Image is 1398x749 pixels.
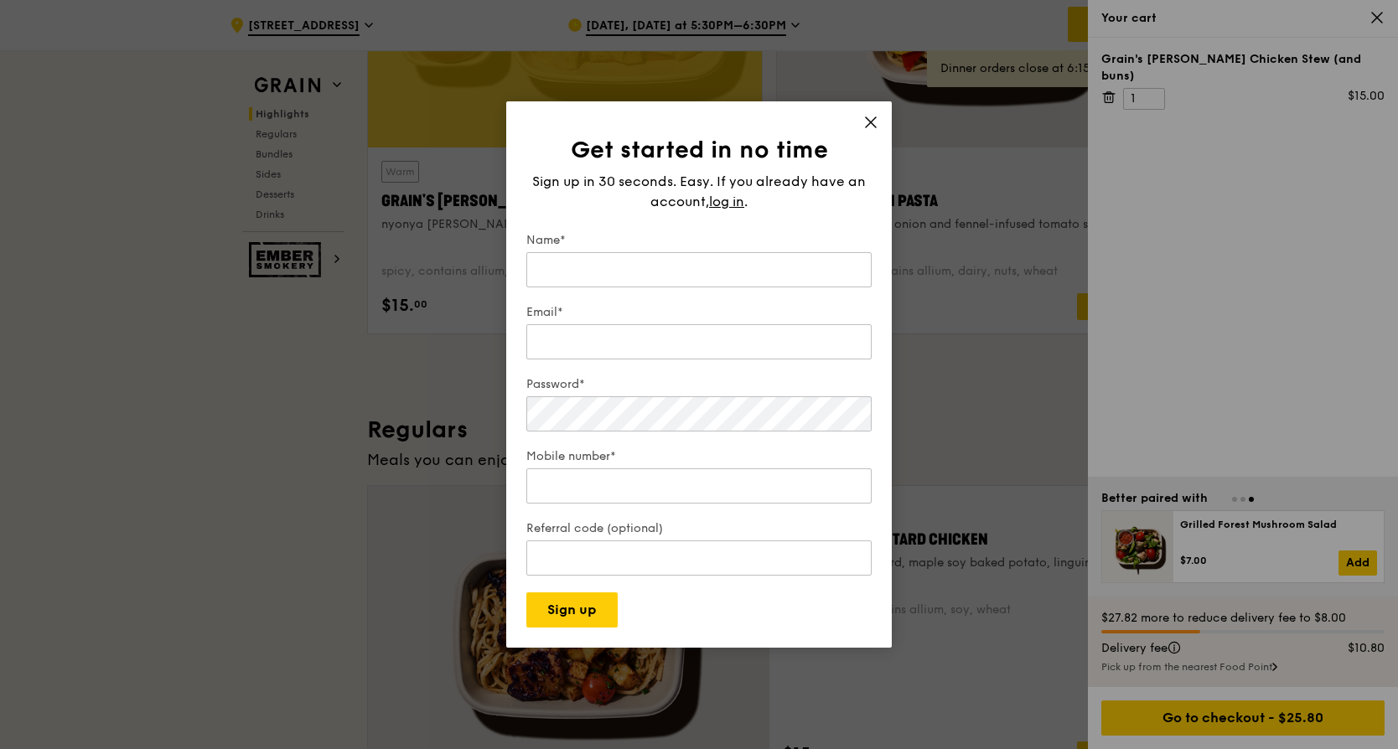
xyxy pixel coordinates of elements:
label: Email* [526,304,872,321]
span: Sign up in 30 seconds. Easy. If you already have an account, [532,173,866,209]
span: log in [709,192,744,212]
button: Sign up [526,592,618,628]
h1: Get started in no time [526,135,872,165]
label: Mobile number* [526,448,872,465]
label: Password* [526,376,872,393]
span: . [744,194,748,209]
label: Referral code (optional) [526,520,872,537]
label: Name* [526,232,872,249]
